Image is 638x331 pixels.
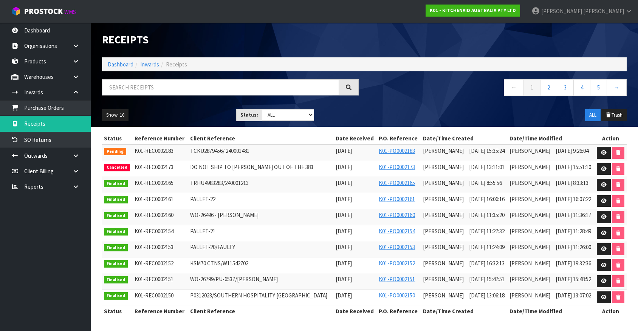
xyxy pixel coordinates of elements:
a: K01-PO0002173 [379,163,415,171]
a: K01-PO0002161 [379,196,415,203]
span: [DATE] 11:27:32 [469,228,505,235]
span: PALLET-20/FAULTY [190,243,235,251]
span: [DATE] 11:26:00 [556,243,591,251]
span: [PERSON_NAME] [423,276,464,283]
span: WO-26496 - [PERSON_NAME] [190,211,259,219]
span: Finalised [104,260,128,268]
span: K01-REC0002183 [135,147,173,154]
span: [DATE] [336,228,352,235]
span: WO-26799/PU-6537/[PERSON_NAME] [190,276,278,283]
span: TRHU4983283/240001213 [190,179,249,186]
span: P0312023/SOUTHERN HOSPITALITY [GEOGRAPHIC_DATA] [190,292,327,299]
small: WMS [64,8,76,15]
span: [PERSON_NAME] [509,260,550,267]
span: [PERSON_NAME] [509,243,550,251]
th: Status [102,132,133,145]
th: Status [102,305,133,317]
span: [PERSON_NAME] [509,228,550,235]
span: Finalised [104,180,128,188]
th: Date/Time Modified [508,305,594,317]
span: [PERSON_NAME] [509,276,550,283]
span: [PERSON_NAME] [423,147,464,154]
span: [DATE] 11:36:17 [556,211,591,219]
strong: Status: [240,112,258,118]
span: [PERSON_NAME] [509,163,550,171]
a: K01-PO0002153 [379,243,415,251]
span: TCKU2879456/ 240001481 [190,147,249,154]
th: Date Received [334,132,377,145]
span: K01-REC0002161 [135,196,173,203]
span: [DATE] 9:26:04 [556,147,588,154]
span: Finalised [104,292,128,300]
th: Date/Time Modified [508,132,594,145]
a: K01-PO0002154 [379,228,415,235]
span: [DATE] [336,243,352,251]
span: [DATE] 8:33:13 [556,179,588,186]
span: [DATE] [336,147,352,154]
span: [PERSON_NAME] [509,196,550,203]
a: 3 [557,79,574,95]
span: [PERSON_NAME] [423,163,464,171]
a: 2 [540,79,557,95]
a: → [607,79,627,95]
span: [PERSON_NAME] [509,211,550,219]
span: [DATE] 13:07:02 [556,292,591,299]
span: [DATE] 15:35:24 [469,147,505,154]
a: K01-PO0002150 [379,292,415,299]
span: Cancelled [104,164,130,171]
a: ← [504,79,524,95]
span: ProStock [24,6,63,16]
th: Date Received [334,305,377,317]
span: [DATE] 11:35:20 [469,211,505,219]
span: K01-REC0002153 [135,243,173,251]
a: K01 - KITCHENAID AUSTRALIA PTY LTD [426,5,520,17]
span: [DATE] [336,196,352,203]
span: [DATE] [336,276,352,283]
span: K01-REC0002151 [135,276,173,283]
span: Pending [104,148,126,155]
span: [PERSON_NAME] [509,292,550,299]
a: 4 [573,79,590,95]
span: [PERSON_NAME] [423,228,464,235]
span: [PERSON_NAME] [423,260,464,267]
span: [DATE] 16:06:16 [469,196,505,203]
button: Trash [601,109,627,121]
a: Inwards [140,61,159,68]
span: [DATE] 8:55:56 [469,179,502,186]
span: [DATE] 11:24:09 [469,243,505,251]
span: K01-REC0002173 [135,163,173,171]
a: K01-PO0002152 [379,260,415,267]
a: K01-PO0002183 [379,147,415,154]
span: [PERSON_NAME] [583,8,624,15]
span: PALLET-22 [190,196,215,203]
th: Action [594,305,627,317]
span: [DATE] 13:11:01 [469,163,505,171]
span: [PERSON_NAME] [541,8,582,15]
span: [DATE] 16:32:13 [469,260,505,267]
input: Search receipts [102,79,339,95]
span: K01-REC0002152 [135,260,173,267]
span: [PERSON_NAME] [423,292,464,299]
span: [DATE] 16:07:22 [556,196,591,203]
span: DO NOT SHIP TO [PERSON_NAME] OUT OF THE 383 [190,163,313,171]
th: Client Reference [188,132,334,145]
span: KSM70 CTNS/W11542702 [190,260,248,267]
span: Finalised [104,244,128,252]
span: Finalised [104,228,128,236]
img: cube-alt.png [11,6,21,16]
span: K01-REC0002160 [135,211,173,219]
span: Finalised [104,196,128,203]
a: Dashboard [108,61,133,68]
th: Action [594,132,627,145]
th: P.O. Reference [377,132,421,145]
span: [PERSON_NAME] [423,211,464,219]
a: K01-PO0002151 [379,276,415,283]
span: Finalised [104,212,128,220]
strong: K01 - KITCHENAID AUSTRALIA PTY LTD [430,7,516,14]
span: [PERSON_NAME] [509,147,550,154]
button: Show: 10 [102,109,129,121]
span: [PERSON_NAME] [423,243,464,251]
a: 1 [523,79,540,95]
span: PALLET-21 [190,228,215,235]
span: [DATE] [336,163,352,171]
